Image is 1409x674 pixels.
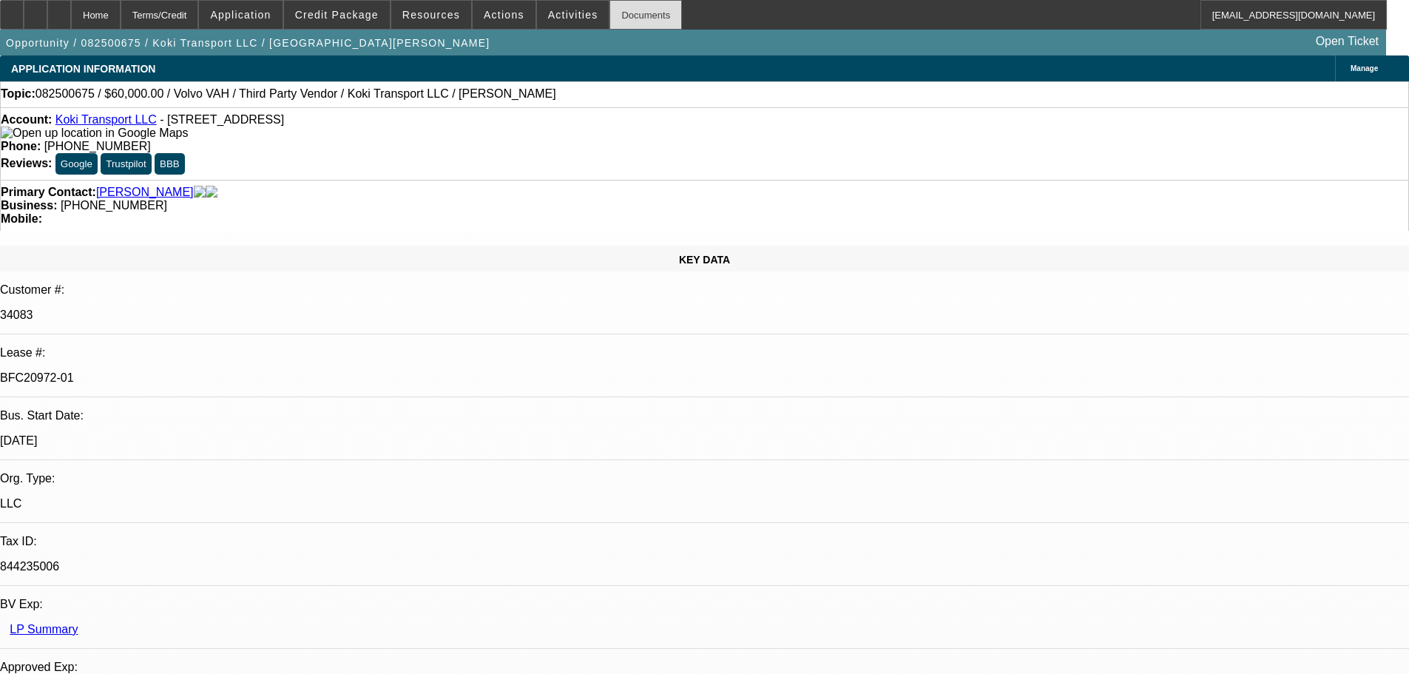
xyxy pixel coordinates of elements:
[548,9,598,21] span: Activities
[155,153,185,175] button: BBB
[61,199,167,212] span: [PHONE_NUMBER]
[295,9,379,21] span: Credit Package
[206,186,217,199] img: linkedin-icon.png
[55,113,157,126] a: Koki Transport LLC
[160,113,284,126] span: - [STREET_ADDRESS]
[1,199,57,212] strong: Business:
[6,37,490,49] span: Opportunity / 082500675 / Koki Transport LLC / [GEOGRAPHIC_DATA][PERSON_NAME]
[96,186,194,199] a: [PERSON_NAME]
[210,9,271,21] span: Application
[44,140,151,152] span: [PHONE_NUMBER]
[194,186,206,199] img: facebook-icon.png
[1351,64,1378,73] span: Manage
[1,127,188,140] img: Open up location in Google Maps
[484,9,524,21] span: Actions
[473,1,535,29] button: Actions
[1,157,52,169] strong: Reviews:
[1,212,42,225] strong: Mobile:
[11,63,155,75] span: APPLICATION INFORMATION
[679,254,730,266] span: KEY DATA
[1,186,96,199] strong: Primary Contact:
[1,87,36,101] strong: Topic:
[1,140,41,152] strong: Phone:
[1310,29,1385,54] a: Open Ticket
[55,153,98,175] button: Google
[1,127,188,139] a: View Google Maps
[199,1,282,29] button: Application
[537,1,609,29] button: Activities
[10,623,78,636] a: LP Summary
[402,9,460,21] span: Resources
[391,1,471,29] button: Resources
[284,1,390,29] button: Credit Package
[1,113,52,126] strong: Account:
[101,153,151,175] button: Trustpilot
[36,87,556,101] span: 082500675 / $60,000.00 / Volvo VAH / Third Party Vendor / Koki Transport LLC / [PERSON_NAME]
